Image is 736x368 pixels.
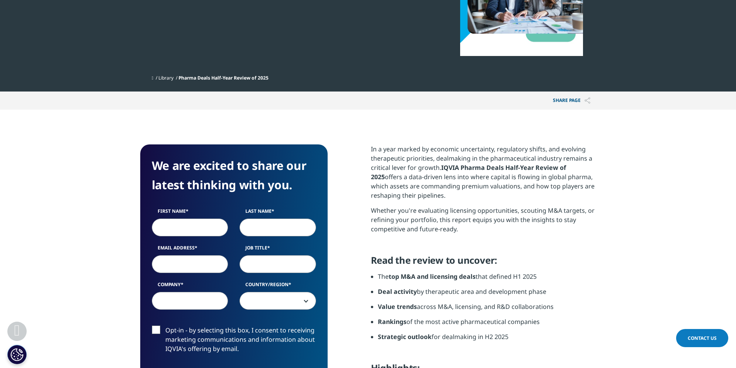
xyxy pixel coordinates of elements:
[152,156,316,195] h4: We are excited to share our latest thinking with you.
[688,335,717,341] span: Contact Us
[152,244,228,255] label: Email Address
[158,75,173,81] a: Library
[240,244,316,255] label: Job Title
[371,163,566,181] strong: IQVIA Pharma Deals Half-Year Review of 2025
[585,97,590,104] img: Share PAGE
[378,302,596,317] li: across M&A, licensing, and R&D collaborations
[378,317,596,332] li: of the most active pharmaceutical companies
[152,281,228,292] label: Company
[378,332,596,347] li: for dealmaking in H2 2025
[371,254,596,272] h5: Read the review to uncover:
[378,332,432,341] strong: Strategic outlook
[152,208,228,219] label: First Name
[547,92,596,110] button: Share PAGEShare PAGE
[178,75,269,81] span: Pharma Deals Half-Year Review of 2025
[378,287,596,302] li: by therapeutic area and development phase
[378,272,596,287] li: The that defined H1 2025
[152,326,316,358] label: Opt-in - by selecting this box, I consent to receiving marketing communications and information a...
[389,272,476,281] strong: top M&A and licensing deals
[371,206,596,239] p: Whether you're evaluating licensing opportunities, scouting M&A targets, or refining your portfol...
[378,317,406,326] strong: Rankings
[7,345,27,364] button: Cookies Settings
[371,144,596,206] p: In a year marked by economic uncertainty, regulatory shifts, and evolving therapeutic priorities,...
[547,92,596,110] p: Share PAGE
[378,287,417,296] strong: Deal activity
[240,208,316,219] label: Last Name
[240,281,316,292] label: Country/Region
[378,302,417,311] strong: Value trends
[676,329,728,347] a: Contact Us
